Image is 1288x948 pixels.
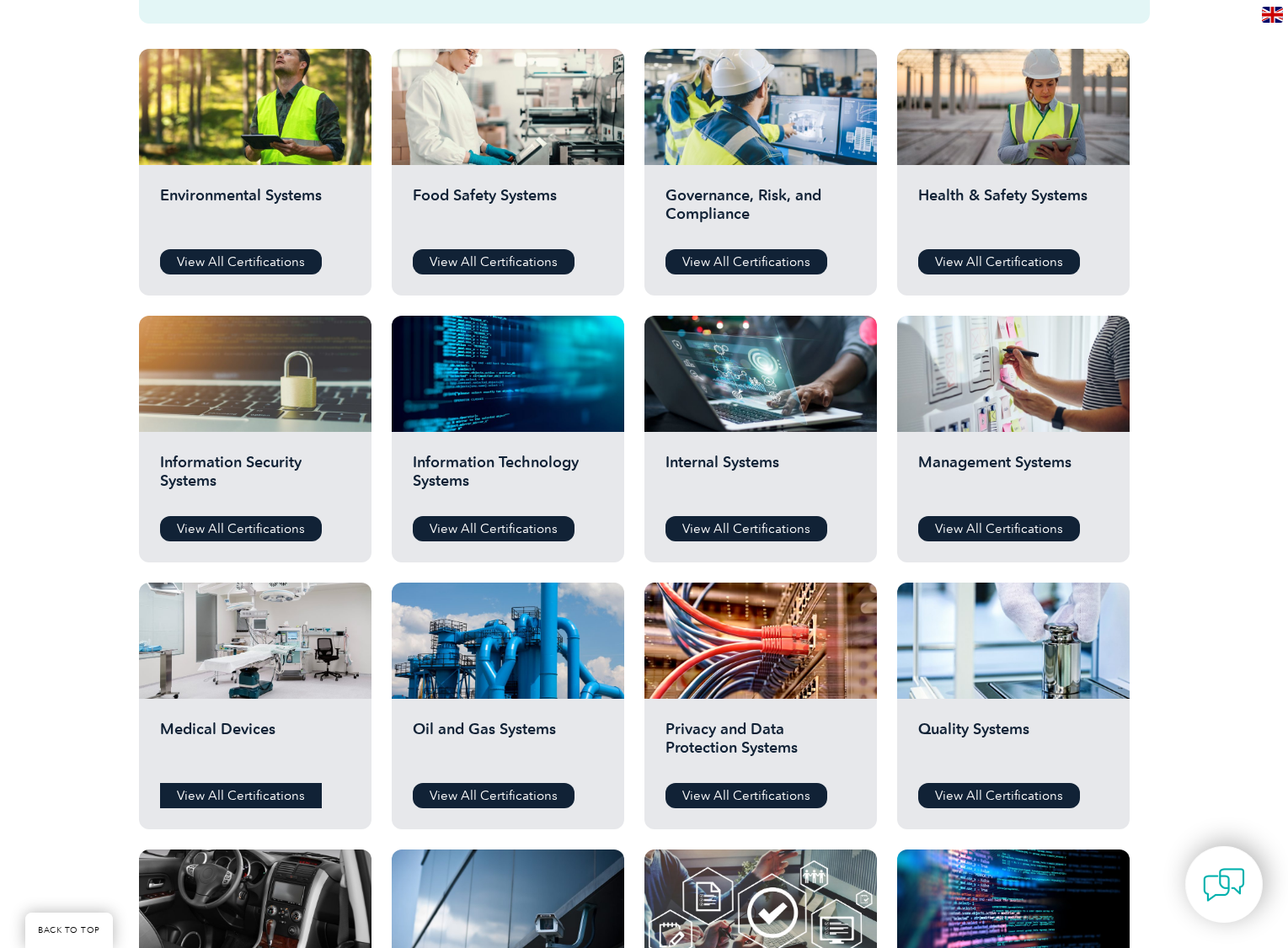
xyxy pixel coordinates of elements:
[665,453,856,503] h2: Internal Systems
[160,783,322,808] a: View All Certifications
[413,453,603,503] h2: Information Technology Systems
[25,913,113,948] a: BACK TO TOP
[665,186,856,237] h2: Governance, Risk, and Compliance
[918,453,1109,503] h2: Management Systems
[413,783,575,808] a: View All Certifications
[1203,864,1245,906] img: contact-chat.png
[413,249,575,274] a: View All Certifications
[413,516,575,541] a: View All Certifications
[1262,7,1283,23] img: en
[160,186,350,237] h2: Environmental Systems
[918,783,1080,808] a: View All Certifications
[665,720,856,770] h2: Privacy and Data Protection Systems
[413,186,603,237] h2: Food Safety Systems
[413,720,603,770] h2: Oil and Gas Systems
[918,249,1080,274] a: View All Certifications
[160,720,350,770] h2: Medical Devices
[665,516,827,541] a: View All Certifications
[918,720,1109,770] h2: Quality Systems
[160,453,350,503] h2: Information Security Systems
[665,783,827,808] a: View All Certifications
[160,249,322,274] a: View All Certifications
[160,516,322,541] a: View All Certifications
[665,249,827,274] a: View All Certifications
[918,186,1109,237] h2: Health & Safety Systems
[918,516,1080,541] a: View All Certifications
